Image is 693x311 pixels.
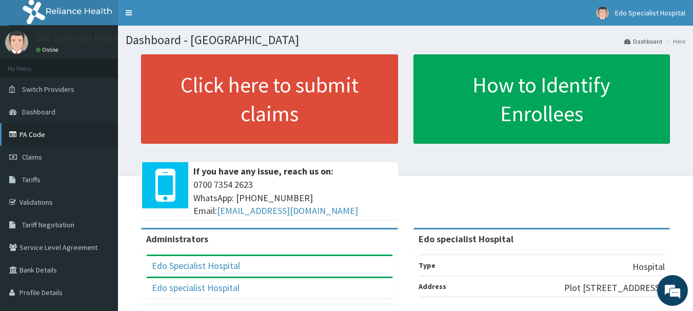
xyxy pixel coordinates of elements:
div: Minimize live chat window [168,5,193,30]
b: Address [419,282,446,291]
img: User Image [5,31,28,54]
b: If you have any issue, reach us on: [193,165,333,177]
a: Click here to submit claims [141,54,398,144]
div: Chat with us now [53,57,172,71]
p: Edo Specialist Hospital [36,33,128,43]
b: Type [419,261,435,270]
a: Edo specialist Hospital [152,282,240,294]
span: Dashboard [22,107,55,116]
p: Plot [STREET_ADDRESS]. [564,281,665,295]
a: How to Identify Enrollees [413,54,670,144]
a: Edo Specialist Hospital [152,260,240,271]
span: We're online! [60,91,142,195]
span: Switch Providers [22,85,74,94]
strong: Edo specialist Hospital [419,233,513,245]
h1: Dashboard - [GEOGRAPHIC_DATA] [126,33,685,47]
b: Administrators [146,233,208,245]
a: Dashboard [624,37,662,46]
span: 0700 7354 2623 WhatsApp: [PHONE_NUMBER] Email: [193,178,393,218]
textarea: Type your message and hit 'Enter' [5,204,195,240]
p: Hospital [632,260,665,274]
span: Tariffs [22,175,41,184]
span: Tariff Negotiation [22,220,74,229]
a: Online [36,46,61,53]
a: [EMAIL_ADDRESS][DOMAIN_NAME] [217,205,358,217]
img: d_794563401_company_1708531726252_794563401 [19,51,42,77]
li: Here [663,37,685,46]
span: Claims [22,152,42,162]
span: Edo Specialist Hospital [615,8,685,17]
img: User Image [596,7,609,20]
